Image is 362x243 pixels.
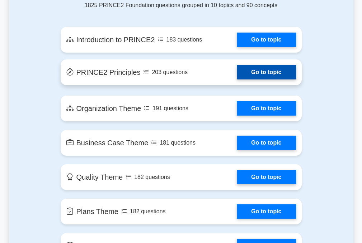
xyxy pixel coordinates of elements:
a: Go to topic [237,204,296,219]
a: Go to topic [237,170,296,184]
a: Go to topic [237,136,296,150]
a: Go to topic [237,33,296,47]
a: Go to topic [237,65,296,79]
a: Go to topic [237,101,296,116]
